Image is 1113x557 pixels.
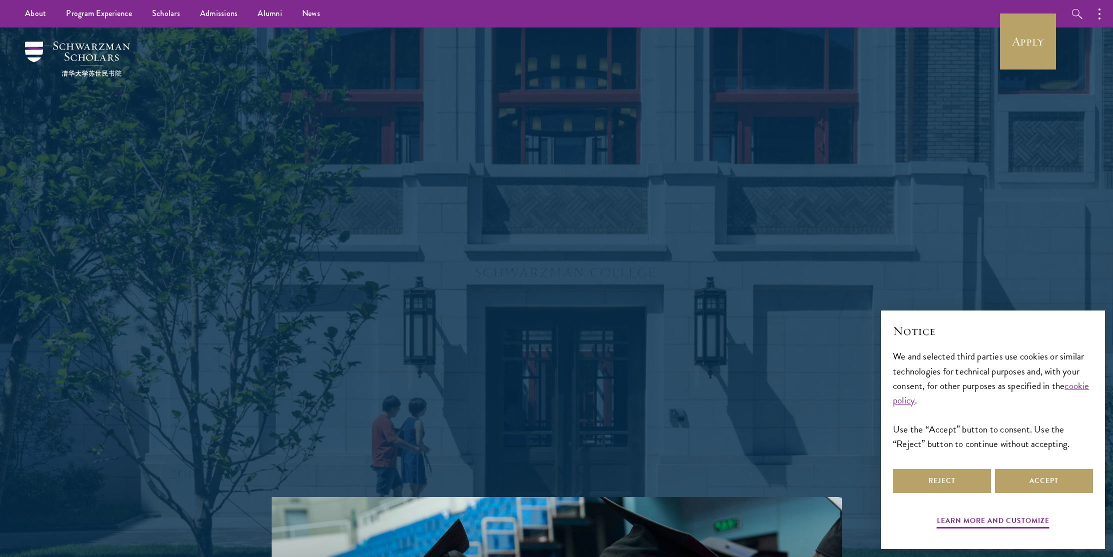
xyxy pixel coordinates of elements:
button: Learn more and customize [937,514,1049,530]
h2: Notice [893,322,1093,339]
div: We and selected third parties use cookies or similar technologies for technical purposes and, wit... [893,349,1093,450]
a: cookie policy [893,378,1089,407]
button: Reject [893,469,991,493]
a: Apply [1000,13,1056,69]
img: Schwarzman Scholars [25,41,130,76]
button: Accept [995,469,1093,493]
